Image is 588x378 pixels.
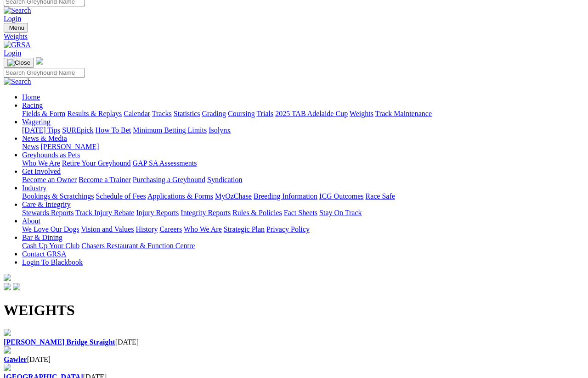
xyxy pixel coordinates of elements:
a: Purchasing a Greyhound [133,176,205,183]
a: Stewards Reports [22,209,73,217]
div: Care & Integrity [22,209,584,217]
button: Toggle navigation [4,58,34,68]
a: Weights [4,33,584,41]
img: file-red.svg [4,329,11,336]
div: Bar & Dining [22,242,584,250]
div: Get Involved [22,176,584,184]
a: Vision and Values [81,225,134,233]
a: Race Safe [365,192,395,200]
a: Chasers Restaurant & Function Centre [81,242,195,250]
img: logo-grsa-white.png [36,57,43,65]
a: GAP SA Assessments [133,159,197,167]
a: Bar & Dining [22,233,62,241]
a: Privacy Policy [266,225,310,233]
a: [DATE] Tips [22,126,60,134]
a: Trials [256,110,273,117]
a: Injury Reports [136,209,179,217]
a: Statistics [174,110,200,117]
a: Bookings & Scratchings [22,192,94,200]
div: [DATE] [4,338,584,346]
a: Greyhounds as Pets [22,151,80,159]
a: Get Involved [22,167,61,175]
a: We Love Our Dogs [22,225,79,233]
a: Login To Blackbook [22,258,83,266]
a: Results & Replays [67,110,122,117]
a: Isolynx [209,126,231,134]
a: Home [22,93,40,101]
a: Care & Integrity [22,200,71,208]
a: Rules & Policies [232,209,282,217]
span: Menu [9,24,24,31]
a: Fact Sheets [284,209,317,217]
a: Cash Up Your Club [22,242,79,250]
a: Wagering [22,118,51,126]
a: Careers [159,225,182,233]
img: file-red.svg [4,346,11,354]
a: Tracks [152,110,172,117]
a: Who We Are [22,159,60,167]
a: Become an Owner [22,176,77,183]
a: Who We Are [184,225,222,233]
a: Syndication [207,176,242,183]
a: News [22,143,39,150]
img: Search [4,78,31,86]
a: Applications & Forms [147,192,213,200]
h1: WEIGHTS [4,302,584,319]
a: Integrity Reports [181,209,231,217]
a: Become a Trainer [79,176,131,183]
a: History [136,225,158,233]
a: 2025 TAB Adelaide Cup [275,110,348,117]
input: Search [4,68,85,78]
a: How To Bet [96,126,131,134]
a: ICG Outcomes [319,192,363,200]
img: facebook.svg [4,283,11,290]
a: Retire Your Greyhound [62,159,131,167]
a: Calendar [124,110,150,117]
a: [PERSON_NAME] Bridge Straight [4,338,115,346]
div: Industry [22,192,584,200]
a: MyOzChase [215,192,252,200]
a: Stay On Track [319,209,362,217]
img: Search [4,6,31,15]
img: twitter.svg [13,283,20,290]
a: About [22,217,40,225]
div: Greyhounds as Pets [22,159,584,167]
a: Contact GRSA [22,250,66,258]
a: News & Media [22,134,67,142]
a: Fields & Form [22,110,65,117]
a: Breeding Information [254,192,317,200]
img: GRSA [4,41,31,49]
div: Racing [22,110,584,118]
a: Racing [22,101,43,109]
a: [PERSON_NAME] [40,143,99,150]
a: Track Maintenance [375,110,432,117]
a: SUREpick [62,126,93,134]
a: Gawler [4,356,27,363]
button: Toggle navigation [4,23,28,33]
a: Weights [350,110,373,117]
img: file-red.svg [4,364,11,371]
a: Grading [202,110,226,117]
a: Minimum Betting Limits [133,126,207,134]
a: Strategic Plan [224,225,265,233]
a: Schedule of Fees [96,192,146,200]
img: logo-grsa-white.png [4,274,11,281]
a: Track Injury Rebate [75,209,134,217]
div: About [22,225,584,233]
div: [DATE] [4,356,584,364]
a: Login [4,15,21,22]
a: Coursing [228,110,255,117]
img: Close [7,59,30,67]
div: News & Media [22,143,584,151]
div: Wagering [22,126,584,134]
a: Industry [22,184,46,192]
a: Login [4,49,21,57]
